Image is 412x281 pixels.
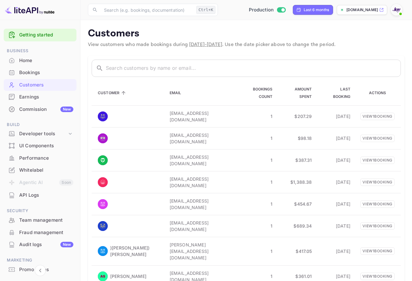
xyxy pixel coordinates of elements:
p: 1 [240,223,272,229]
div: CommissionNew [4,103,76,115]
a: Performance [4,152,76,164]
a: Home [4,55,76,66]
img: With Joy [392,5,401,15]
p: [DATE] [322,113,350,120]
p: View 1 booking [360,178,395,186]
a: Whitelabel [4,164,76,176]
p: View 1 booking [360,273,395,280]
p: [EMAIL_ADDRESS][DOMAIN_NAME] [170,220,231,233]
p: 1 [240,157,272,163]
p: [DATE] [322,135,350,141]
p: [DATE] [322,157,350,163]
p: View 1 booking [360,113,395,120]
input: Search (e.g. bookings, documentation) [100,4,194,16]
div: Performance [19,155,73,162]
p: $1,388.38 [283,179,312,185]
p: $417.05 [283,248,312,254]
a: Team management [4,214,76,226]
span: View customers who made bookings during . Use the date picker above to change the period. [88,41,336,48]
p: 1 [240,201,272,207]
div: Developer tools [4,128,76,139]
p: 1 [240,248,272,254]
div: UI Components [19,142,73,149]
span: Business [4,48,76,54]
div: Last 6 months [304,7,329,13]
p: 1 [240,135,272,141]
span: Bookings Count [240,86,272,100]
p: 1 [240,179,272,185]
div: Promo codes [4,264,76,276]
p: View 1 booking [360,247,395,255]
div: Home [19,57,73,64]
span: Email [170,89,189,97]
p: [DATE] [322,179,350,185]
div: Whitelabel [4,164,76,176]
p: View 1 booking [360,135,395,142]
span: Customer [98,89,128,97]
div: Whitelabel [19,167,73,174]
div: Ctrl+K [196,6,215,14]
span: Amount Spent [283,86,312,100]
div: Audit logs [19,241,73,248]
p: $98.18 [283,135,312,141]
div: Commission [19,106,73,113]
p: [DOMAIN_NAME] [346,7,378,13]
a: Promo codes [4,264,76,275]
input: Search customers by name or email... [106,60,401,77]
a: Fraud management [4,227,76,238]
a: UI Components [4,140,76,151]
div: Developer tools [19,130,67,137]
a: Earnings [4,91,76,103]
p: [EMAIL_ADDRESS][DOMAIN_NAME] [170,132,231,145]
p: $387.31 [283,157,312,163]
p: [PERSON_NAME] [110,273,146,279]
div: API Logs [19,192,73,199]
span: Production [249,6,274,14]
p: [PERSON_NAME][EMAIL_ADDRESS][DOMAIN_NAME] [170,241,231,261]
p: [DATE] [322,248,350,254]
div: New [60,242,73,247]
p: View 1 booking [360,200,395,208]
a: Audit logsNew [4,239,76,250]
div: Team management [19,217,73,224]
p: View 1 booking [360,222,395,230]
div: Customers [19,82,73,89]
div: Audit logsNew [4,239,76,251]
span: Marketing [4,257,76,264]
p: )[PERSON_NAME]) [PERSON_NAME] [110,245,160,258]
p: 1 [240,273,272,279]
p: $454.67 [283,201,312,207]
span: Security [4,208,76,214]
p: $689.34 [283,223,312,229]
img: LiteAPI logo [5,5,54,15]
p: [EMAIL_ADDRESS][DOMAIN_NAME] [170,198,231,211]
a: Customers [4,79,76,90]
p: 1 [240,113,272,120]
div: Home [4,55,76,67]
p: [DATE] [322,273,350,279]
div: Earnings [19,94,73,101]
p: [DATE] [322,223,350,229]
span: Last Booking [322,86,350,100]
a: API Logs [4,189,76,201]
div: API Logs [4,189,76,201]
div: UI Components [4,140,76,152]
div: Switch to Sandbox mode [246,6,288,14]
p: View 1 booking [360,157,395,164]
p: [DATE] [322,201,350,207]
p: [EMAIL_ADDRESS][DOMAIN_NAME] [170,110,231,123]
p: [EMAIL_ADDRESS][DOMAIN_NAME] [170,176,231,189]
a: CommissionNew [4,103,76,115]
p: $207.29 [283,113,312,120]
th: Actions [355,81,401,106]
p: Customers [88,27,405,40]
div: Bookings [4,67,76,79]
p: [EMAIL_ADDRESS][DOMAIN_NAME] [170,154,231,167]
div: New [60,107,73,112]
button: Collapse navigation [35,265,46,276]
div: Fraud management [4,227,76,239]
div: Team management [4,214,76,226]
